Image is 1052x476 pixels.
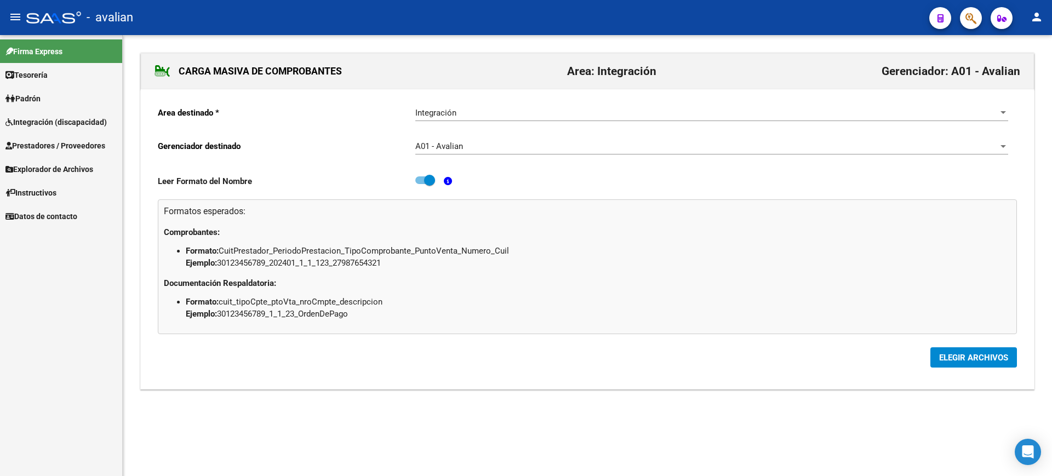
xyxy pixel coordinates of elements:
[5,116,107,128] span: Integración (discapacidad)
[164,205,1011,217] h4: Formatos esperados:
[5,163,93,175] span: Explorador de Archivos
[5,45,62,58] span: Firma Express
[186,309,217,319] strong: Ejemplo:
[186,258,217,268] strong: Ejemplo:
[415,108,456,118] span: Integración
[882,61,1020,82] h2: Gerenciador: A01 - Avalian
[164,278,276,288] strong: Documentación Respaldatoria:
[158,175,415,187] p: Leer Formato del Nombre
[87,5,133,30] span: - avalian
[930,347,1017,368] button: ELEGIR ARCHIVOS
[186,246,219,256] strong: Formato:
[1015,439,1041,465] div: Open Intercom Messenger
[158,107,415,119] p: Area destinado *
[186,297,219,307] strong: Formato:
[939,353,1008,363] span: ELEGIR ARCHIVOS
[1030,10,1043,24] mat-icon: person
[5,93,41,105] span: Padrón
[567,61,656,82] h2: Area: Integración
[164,227,220,237] strong: Comprobantes:
[415,141,463,151] span: A01 - Avalian
[9,10,22,24] mat-icon: menu
[186,245,1011,269] li: CuitPrestador_PeriodoPrestacion_TipoComprobante_PuntoVenta_Numero_Cuil 30123456789_202401_1_1_123...
[5,187,56,199] span: Instructivos
[5,140,105,152] span: Prestadores / Proveedores
[5,210,77,222] span: Datos de contacto
[158,140,415,152] p: Gerenciador destinado
[186,296,1011,320] li: cuit_tipoCpte_ptoVta_nroCmpte_descripcion 30123456789_1_1_23_OrdenDePago
[5,69,48,81] span: Tesorería
[155,62,342,80] h1: CARGA MASIVA DE COMPROBANTES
